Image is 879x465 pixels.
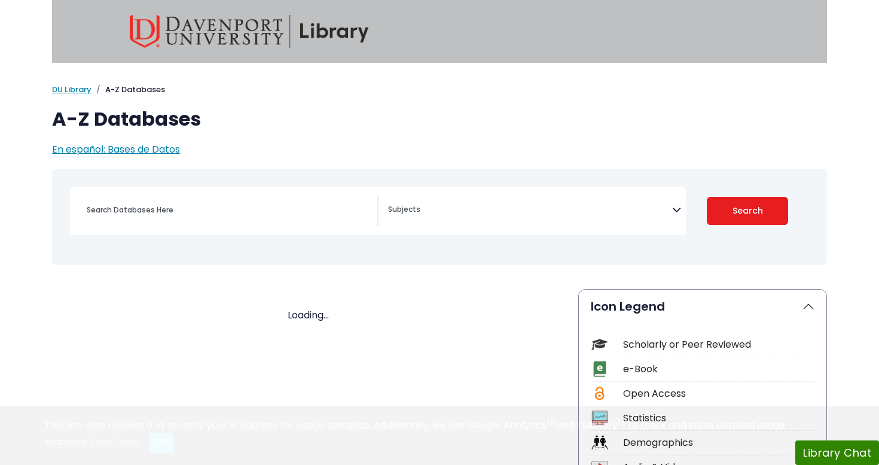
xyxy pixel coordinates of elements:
img: Icon e-Book [591,361,608,377]
div: Loading... [52,308,564,323]
input: Search database by title or keyword [80,201,377,218]
img: Davenport University Library [130,15,369,48]
div: Open Access [623,387,814,401]
button: Icon Legend [579,290,826,323]
h1: A-Z Databases [52,108,827,130]
a: En español: Bases de Datos [52,142,180,156]
div: Scholarly or Peer Reviewed [623,338,814,352]
nav: Search filters [52,169,827,265]
div: This site uses cookies and records your IP address for usage statistics. Additionally, we use Goo... [45,418,834,453]
sup: TM [547,417,557,427]
button: Library Chat [795,440,879,465]
div: e-Book [623,362,814,376]
nav: breadcrumb [52,84,827,96]
button: Submit for Search Results [707,197,789,225]
sup: TM [618,417,628,427]
img: Icon Open Access [592,385,607,402]
a: Read More [89,435,140,449]
img: Icon Scholarly or Peer Reviewed [591,336,608,352]
a: DU Library [52,84,91,95]
button: Close [149,433,174,453]
textarea: Search [388,206,672,215]
li: A-Z Databases [91,84,165,96]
